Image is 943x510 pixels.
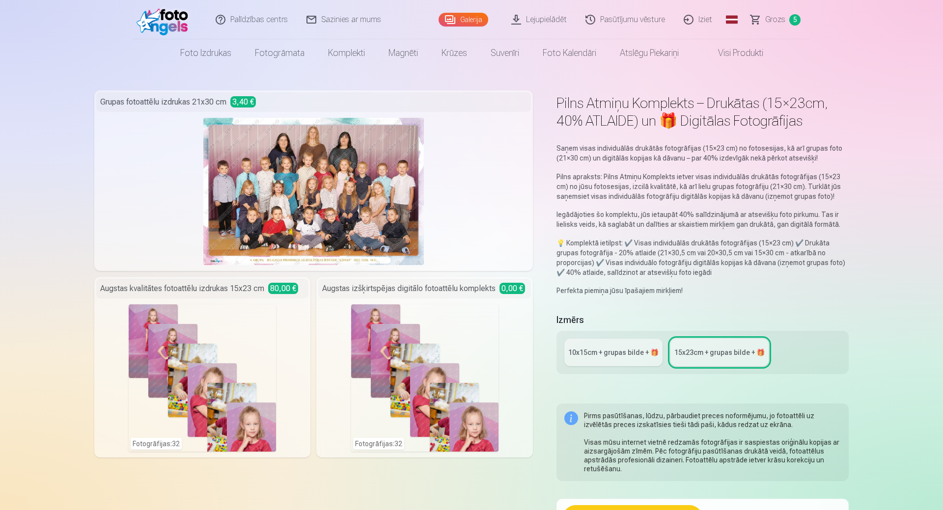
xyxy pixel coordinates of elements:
span: 5 [789,14,801,26]
p: Pilns apraksts: Pilns Atmiņu Komplekts ietver visas individuālās drukātās fotogrāfijas (15×23 cm)... [556,172,849,201]
div: Augstas izšķirtspējas digitālo fotoattēlu komplekts [318,279,530,298]
img: /fa1 [137,4,193,35]
a: Foto kalendāri [531,39,608,67]
div: Augstas kvalitātes fotoattēlu izdrukas 15x23 cm [96,279,308,298]
a: Visi produkti [691,39,775,67]
span: 0,00 € [499,283,525,294]
span: 3,40 € [230,96,256,107]
p: Perfekta piemiņa jūsu īpašajiem mirkļiem! [556,286,849,295]
a: 15x23сm + grupas bilde + 🎁 [670,339,769,366]
a: Galerija [439,13,488,27]
p: 💡 Komplektā ietilpst: ✔️ Visas individuālās drukātās fotogrāfijas (15×23 cm) ✔️ Drukāta grupas fo... [556,238,849,277]
a: Krūzes [430,39,479,67]
a: Foto izdrukas [168,39,243,67]
span: 80,00 € [268,283,298,294]
h1: Pilns Atmiņu Komplekts – Drukātas (15×23cm, 40% ATLAIDE) un 🎁 Digitālas Fotogrāfijas [556,94,849,130]
span: Grozs [765,14,785,26]
a: Fotogrāmata [243,39,316,67]
a: Suvenīri [479,39,531,67]
a: 10x15сm + grupas bilde + 🎁 [564,339,663,366]
p: Saņem visas individuālās drukātās fotogrāfijas (15×23 cm) no fotosesijas, kā arī grupas foto (21×... [556,143,849,163]
div: 10x15сm + grupas bilde + 🎁 [568,348,659,357]
div: 15x23сm + grupas bilde + 🎁 [674,348,765,357]
a: Magnēti [377,39,430,67]
div: Pirms pasūtīšanas, lūdzu, pārbaudiet preces noformējumu, jo fotoattēli uz izvēlētās preces izskat... [584,411,841,473]
div: Grupas fotoattēlu izdrukas 21x30 cm [96,92,531,112]
h5: Izmērs [556,313,849,327]
a: Atslēgu piekariņi [608,39,691,67]
p: Iegādājoties šo komplektu, jūs ietaupāt 40% salīdzinājumā ar atsevišķu foto pirkumu. Tas ir lieli... [556,210,849,229]
a: Komplekti [316,39,377,67]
